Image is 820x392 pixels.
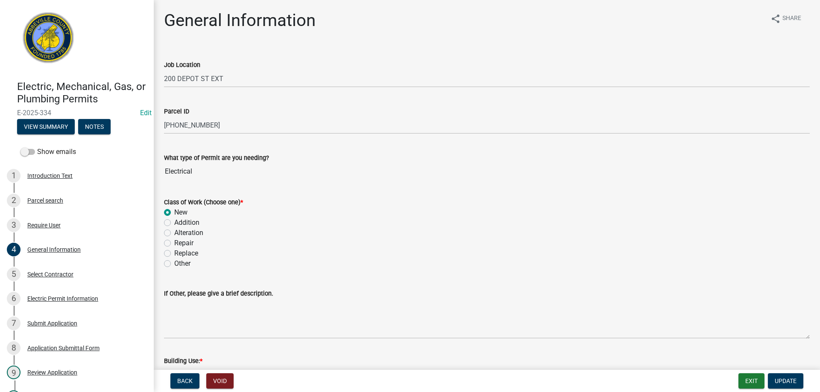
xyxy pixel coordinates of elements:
button: View Summary [17,119,75,134]
h1: General Information [164,10,316,31]
div: Select Contractor [27,271,73,277]
img: Abbeville County, South Carolina [17,9,80,72]
wm-modal-confirm: Edit Application Number [140,109,152,117]
label: Parcel ID [164,109,189,115]
label: Other [174,258,190,269]
div: Submit Application [27,320,77,326]
label: Residential [174,366,208,376]
button: Update [768,373,803,389]
button: shareShare [764,10,808,27]
div: Application Submittal Form [27,345,100,351]
label: Alteration [174,228,203,238]
label: Building Use: [164,358,202,364]
div: 6 [7,292,20,305]
div: Electric Permit Information [27,296,98,302]
button: Notes [78,119,111,134]
span: Update [775,377,797,384]
div: Require User [27,222,61,228]
span: Back [177,377,193,384]
label: Job Location [164,62,200,68]
a: Edit [140,109,152,117]
div: General Information [27,247,81,253]
div: 3 [7,218,20,232]
span: E-2025-334 [17,109,137,117]
label: New [174,207,187,218]
div: 5 [7,267,20,281]
i: share [770,14,781,24]
span: Share [782,14,801,24]
div: Review Application [27,369,77,375]
div: 2 [7,194,20,207]
div: Parcel search [27,197,63,203]
label: Show emails [20,147,76,157]
button: Back [170,373,199,389]
h4: Electric, Mechanical, Gas, or Plumbing Permits [17,81,147,105]
button: Void [206,373,234,389]
label: What type of Permit are you needing? [164,155,269,161]
div: 1 [7,169,20,183]
div: Introduction Text [27,173,73,179]
div: 9 [7,366,20,379]
div: 8 [7,341,20,355]
label: Replace [174,248,198,258]
label: Addition [174,218,199,228]
label: If Other, please give a brief description. [164,291,273,297]
label: Class of Work (Choose one) [164,200,243,206]
div: 4 [7,243,20,256]
button: Exit [738,373,764,389]
wm-modal-confirm: Summary [17,124,75,131]
wm-modal-confirm: Notes [78,124,111,131]
div: 7 [7,317,20,330]
label: Repair [174,238,193,248]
